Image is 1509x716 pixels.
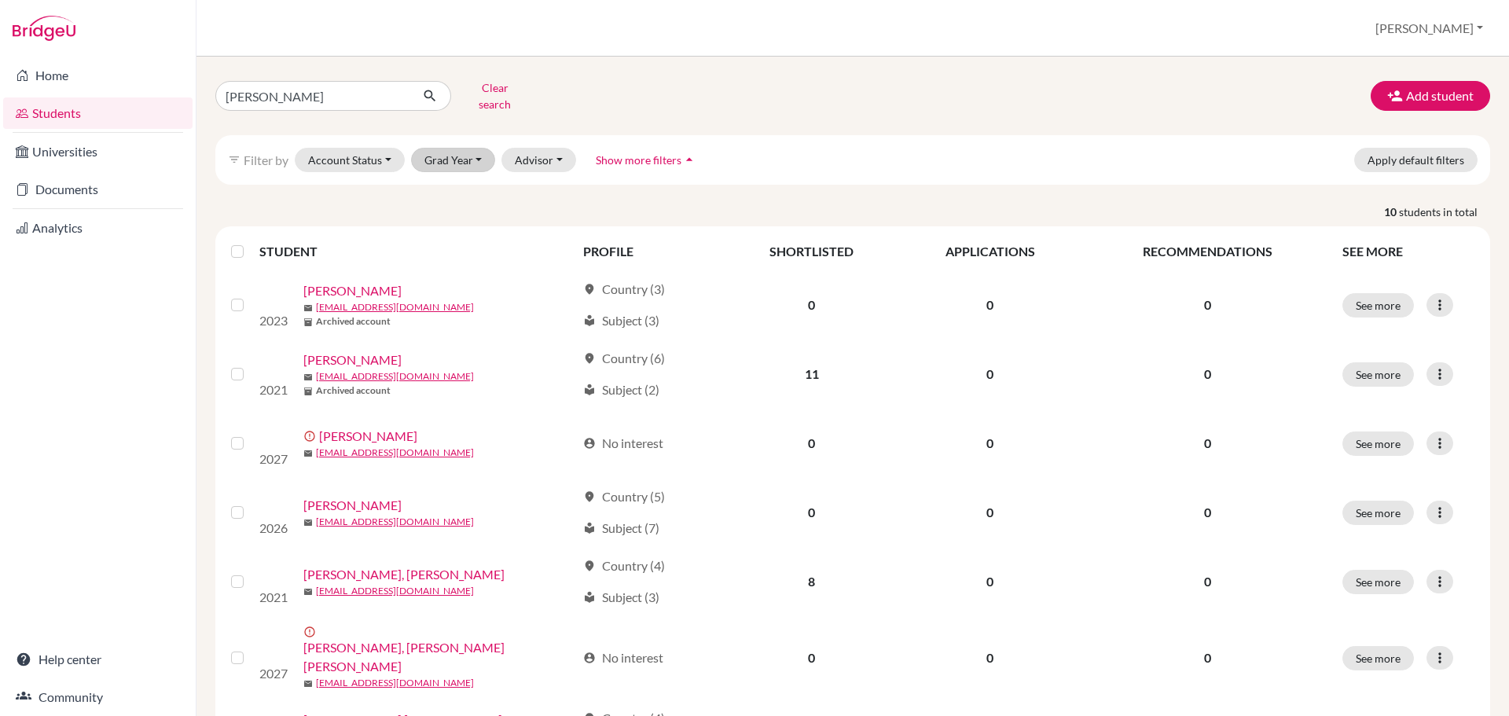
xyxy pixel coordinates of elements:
[398,300,556,314] a: [EMAIL_ADDRESS][DOMAIN_NAME]
[583,380,659,399] div: Subject (2)
[259,483,365,502] img: Fernandez, Maria
[583,280,665,299] div: Country (3)
[1082,233,1333,270] th: RECOMMENDATIONS
[1342,293,1414,318] button: See more
[583,311,659,330] div: Subject (3)
[259,572,374,591] p: 2021
[378,507,387,516] span: mail
[385,281,483,300] a: [PERSON_NAME]
[1354,148,1478,172] button: Apply default filters
[398,314,472,329] b: Archived account
[259,553,374,572] img: Kuppel, Lara Maria
[725,607,898,698] td: 0
[378,485,476,504] a: [PERSON_NAME]
[385,303,395,313] span: mail
[373,373,383,382] span: mail
[3,174,193,205] a: Documents
[1342,362,1414,387] button: See more
[386,384,461,398] b: Archived account
[228,153,240,166] i: filter_list
[1342,559,1414,583] button: See more
[583,479,596,492] span: location_on
[1092,492,1324,511] p: 0
[1092,365,1324,384] p: 0
[387,586,396,596] span: mail
[583,428,663,447] div: No interest
[1342,489,1414,513] button: See more
[215,81,410,111] input: Find student by name...
[259,375,361,394] p: 2021
[411,148,496,172] button: Grad Year
[1092,562,1324,581] p: 0
[583,352,596,365] span: location_on
[259,618,521,637] img: Pessanha da Cunha Gracindo, Maria Fernanda
[583,508,659,527] div: Subject (7)
[3,212,193,244] a: Analytics
[259,356,361,375] img: Aoyama, Sayoko
[725,270,898,340] td: 0
[13,16,75,41] img: Bridge-U
[295,148,405,172] button: Account Status
[380,443,389,453] span: mail
[583,349,665,368] div: Country (6)
[583,549,596,562] span: location_on
[1371,81,1490,111] button: Add student
[1399,204,1490,220] span: students in total
[373,351,472,369] a: [PERSON_NAME]
[582,148,710,172] button: Show more filtersarrow_drop_up
[681,152,697,167] i: arrow_drop_up
[248,659,263,671] span: error_outline
[399,583,557,597] a: [EMAIL_ADDRESS][DOMAIN_NAME]
[451,75,538,116] button: Clear search
[1368,13,1490,43] button: [PERSON_NAME]
[3,681,193,713] a: Community
[1333,233,1484,270] th: SEE MORE
[259,287,373,306] img: Alim, Mariam Toba
[259,233,574,270] th: STUDENT
[259,637,521,655] p: 2027
[3,136,193,167] a: Universities
[392,440,550,454] a: [EMAIL_ADDRESS][DOMAIN_NAME]
[898,340,1081,409] td: 0
[596,153,681,167] span: Show more filters
[898,409,1081,467] td: 0
[583,314,596,327] span: local_library
[583,546,665,565] div: Country (4)
[1092,296,1324,314] p: 0
[248,677,257,687] span: mail
[395,421,494,440] a: [PERSON_NAME]
[387,545,576,583] a: [PERSON_NAME], [PERSON_NAME]
[583,581,596,593] span: local_library
[501,148,576,172] button: Advisor
[1342,640,1414,664] button: See more
[583,384,596,396] span: local_library
[898,270,1081,340] td: 0
[583,476,665,495] div: Country (5)
[725,233,898,270] th: SHORTLISTED
[3,644,193,675] a: Help center
[725,467,898,536] td: 0
[380,424,395,437] span: error_outline
[898,607,1081,698] td: 0
[1092,643,1324,662] p: 0
[583,578,659,597] div: Subject (3)
[391,504,549,518] a: [EMAIL_ADDRESS][DOMAIN_NAME]
[583,643,663,662] div: No interest
[3,97,193,129] a: Students
[373,387,383,396] span: inventory_2
[260,674,418,688] a: [EMAIL_ADDRESS][DOMAIN_NAME]
[898,467,1081,536] td: 0
[725,409,898,467] td: 0
[583,646,596,659] span: account_circle
[725,340,898,409] td: 11
[1384,204,1399,220] strong: 10
[725,536,898,607] td: 8
[259,502,365,521] p: 2026
[244,152,288,167] span: Filter by
[1342,425,1414,450] button: See more
[263,655,565,674] a: [PERSON_NAME], [PERSON_NAME] [PERSON_NAME]
[3,60,193,91] a: Home
[898,233,1081,270] th: APPLICATIONS
[386,369,544,384] a: [EMAIL_ADDRESS][DOMAIN_NAME]
[583,431,596,444] span: account_circle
